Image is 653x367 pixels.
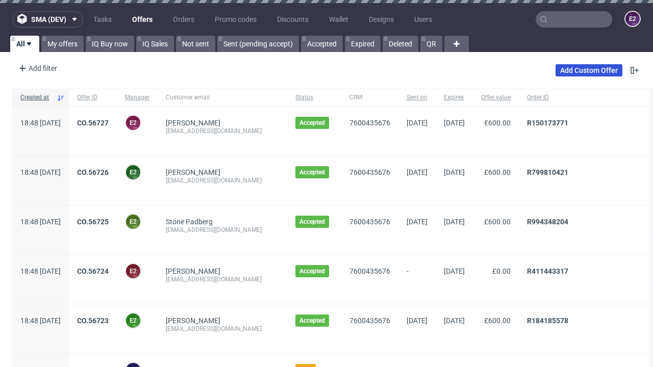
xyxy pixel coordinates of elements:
[349,168,390,176] a: 7600435676
[349,317,390,325] a: 7600435676
[12,11,83,28] button: sma (dev)
[492,267,511,275] span: £0.00
[86,36,134,52] a: IQ Buy now
[556,64,622,76] a: Add Custom Offer
[444,317,465,325] span: [DATE]
[209,11,263,28] a: Promo codes
[299,119,325,127] span: Accepted
[301,36,343,52] a: Accepted
[349,93,390,102] span: CRM
[299,267,325,275] span: Accepted
[20,93,53,102] span: Created at
[166,176,279,185] div: [EMAIL_ADDRESS][DOMAIN_NAME]
[20,317,61,325] span: 18:48 [DATE]
[444,93,465,102] span: Expires
[444,267,465,275] span: [DATE]
[295,93,333,102] span: Status
[349,218,390,226] a: 7600435676
[166,267,220,275] a: [PERSON_NAME]
[527,317,568,325] a: R184185578
[408,11,438,28] a: Users
[20,119,61,127] span: 18:48 [DATE]
[136,36,174,52] a: IQ Sales
[349,267,390,275] a: 7600435676
[407,168,428,176] span: [DATE]
[345,36,381,52] a: Expired
[484,218,511,226] span: £600.00
[126,313,140,328] figcaption: e2
[77,168,109,176] a: CO.56726
[14,60,59,76] div: Add filter
[625,12,640,26] figcaption: e2
[77,93,109,102] span: Offer ID
[217,36,299,52] a: Sent (pending accept)
[41,36,84,52] a: My offers
[444,168,465,176] span: [DATE]
[444,218,465,226] span: [DATE]
[299,317,325,325] span: Accepted
[77,317,109,325] a: CO.56723
[176,36,215,52] a: Not sent
[125,93,149,102] span: Manager
[527,93,639,102] span: Order ID
[527,218,568,226] a: R994348204
[527,267,568,275] a: R411443317
[407,218,428,226] span: [DATE]
[299,168,325,176] span: Accepted
[166,275,279,283] div: [EMAIL_ADDRESS][DOMAIN_NAME]
[407,93,428,102] span: Sent on
[484,168,511,176] span: £600.00
[126,116,140,130] figcaption: e2
[484,317,511,325] span: £600.00
[31,16,66,23] span: sma (dev)
[77,267,109,275] a: CO.56724
[299,218,325,226] span: Accepted
[407,267,428,292] span: -
[166,119,220,127] a: [PERSON_NAME]
[481,93,511,102] span: Offer value
[126,165,140,179] figcaption: e2
[166,127,279,135] div: [EMAIL_ADDRESS][DOMAIN_NAME]
[407,119,428,127] span: [DATE]
[20,267,61,275] span: 18:48 [DATE]
[126,264,140,278] figcaption: e2
[77,119,109,127] a: CO.56727
[20,218,61,226] span: 18:48 [DATE]
[420,36,442,52] a: QR
[271,11,315,28] a: Discounts
[126,215,140,229] figcaption: e2
[126,11,159,28] a: Offers
[166,168,220,176] a: [PERSON_NAME]
[349,119,390,127] a: 7600435676
[166,93,279,102] span: Customer email
[20,168,61,176] span: 18:48 [DATE]
[166,325,279,333] div: [EMAIL_ADDRESS][DOMAIN_NAME]
[407,317,428,325] span: [DATE]
[167,11,200,28] a: Orders
[383,36,418,52] a: Deleted
[527,168,568,176] a: R799810421
[166,218,213,226] a: Stone Padberg
[166,317,220,325] a: [PERSON_NAME]
[323,11,355,28] a: Wallet
[166,226,279,234] div: [EMAIL_ADDRESS][DOMAIN_NAME]
[77,218,109,226] a: CO.56725
[527,119,568,127] a: R150173771
[87,11,118,28] a: Tasks
[363,11,400,28] a: Designs
[484,119,511,127] span: €600.00
[444,119,465,127] span: [DATE]
[10,36,39,52] a: All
